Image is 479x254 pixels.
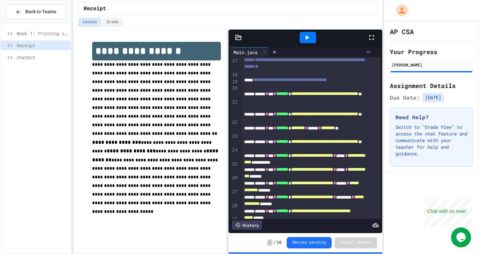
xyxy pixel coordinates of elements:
[389,3,410,18] div: My Account
[232,220,262,230] div: History
[392,62,471,68] div: [PERSON_NAME]
[390,27,414,36] h1: AP CSA
[230,133,239,147] div: 23
[390,81,473,90] h2: Assignment Details
[230,47,269,57] div: Main.java
[424,199,472,227] iframe: chat widget
[335,237,377,248] button: Submit Answer
[230,85,239,99] div: 20
[25,8,56,15] span: Back to Teams
[274,240,276,245] span: /
[230,175,239,189] div: 26
[390,94,420,102] span: Due Date:
[230,99,239,119] div: 21
[277,240,281,245] span: 10
[396,124,467,157] p: Switch to "Grade View" to access the chat feature and communicate with your teacher for help and ...
[17,54,68,61] span: chatbot
[390,47,473,56] h2: Your Progress
[78,18,101,27] button: Lesson
[287,237,332,248] button: Review pending
[230,203,239,216] div: 28
[17,30,68,37] span: Week 1: Printing in [GEOGRAPHIC_DATA]
[230,216,239,230] div: 29
[396,113,467,121] h3: Need Help?
[102,18,123,27] button: Grade
[422,93,444,102] span: [DATE]
[230,147,239,161] div: 24
[17,42,68,49] span: Receipt
[451,227,472,247] iframe: chat widget
[6,5,66,19] button: Back to Teams
[230,79,239,85] div: 19
[230,189,239,203] div: 27
[230,49,261,56] div: Main.java
[267,239,272,246] span: -
[340,240,372,245] span: Submit Answer
[230,119,239,133] div: 22
[230,58,239,72] div: 17
[230,161,239,175] div: 25
[230,72,239,79] div: 18
[84,5,106,13] span: Receipt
